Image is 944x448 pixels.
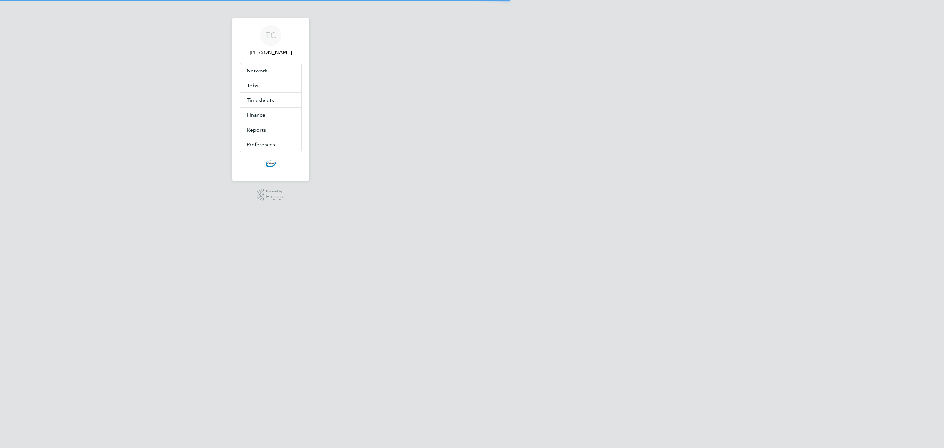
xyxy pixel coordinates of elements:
[265,158,276,169] img: cbwstaffingsolutions-logo-retina.png
[247,82,258,89] span: Jobs
[240,108,301,122] button: Finance
[232,18,309,181] nav: Main navigation
[247,127,266,133] span: Reports
[240,63,301,78] button: Network
[257,189,285,201] a: Powered byEngage
[266,189,285,194] span: Powered by
[247,97,274,103] span: Timesheets
[247,112,265,118] span: Finance
[266,194,285,200] span: Engage
[247,68,267,74] span: Network
[240,137,301,152] button: Preferences
[240,122,301,137] button: Reports
[247,141,275,148] span: Preferences
[240,158,302,169] a: Go to home page
[240,78,301,92] button: Jobs
[266,31,276,40] span: TC
[240,93,301,107] button: Timesheets
[240,25,302,56] a: TC[PERSON_NAME]
[240,49,302,56] span: Tom Cheek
